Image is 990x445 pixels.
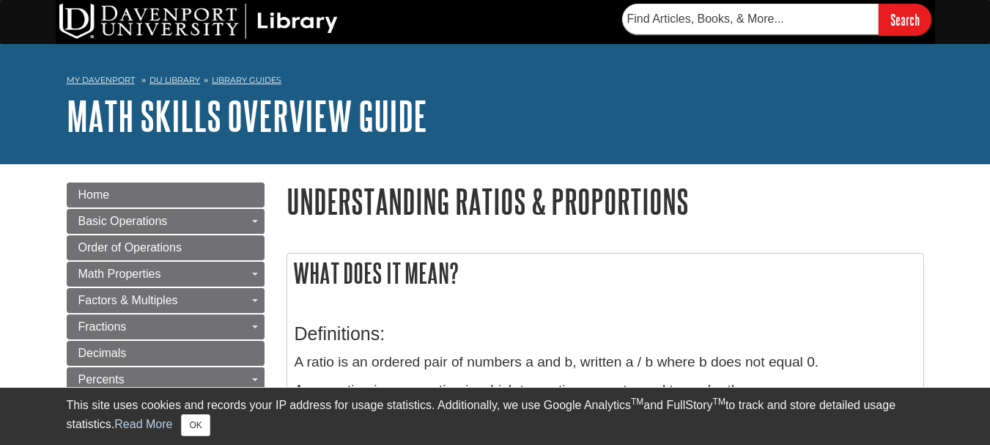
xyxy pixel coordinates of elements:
a: Home [67,183,265,207]
h3: Definitions: [295,323,916,345]
input: Find Articles, Books, & More... [622,4,879,34]
span: Home [78,188,110,201]
span: Fractions [78,320,127,333]
p: A ratio is an ordered pair of numbers a and b, written a / b where b does not equal 0. [295,352,916,373]
form: Searches DU Library's articles, books, and more [622,4,931,35]
h2: What does it mean? [287,254,923,293]
a: Math Properties [67,262,265,287]
a: Read More [114,418,172,430]
nav: breadcrumb [67,70,924,94]
a: Library Guides [212,75,281,85]
a: Fractions [67,315,265,339]
span: Factors & Multiples [78,294,178,306]
button: Close [181,414,210,436]
h1: Understanding Ratios & Proportions [287,183,924,220]
a: Factors & Multiples [67,288,265,313]
sup: TM [713,397,725,407]
a: Order of Operations [67,235,265,260]
a: My Davenport [67,74,135,87]
a: Basic Operations [67,209,265,234]
span: Decimals [78,347,127,359]
a: Decimals [67,341,265,366]
img: DU Library [59,4,338,39]
div: This site uses cookies and records your IP address for usage statistics. Additionally, we use Goo... [67,397,924,436]
span: Math Properties [78,268,161,280]
input: Search [879,4,931,35]
span: Basic Operations [78,215,168,227]
span: Order of Operations [78,241,182,254]
p: A proportion is an equation in which two ratios are set equal to each other. [295,380,916,401]
a: Percents [67,367,265,392]
sup: TM [631,397,643,407]
span: Percents [78,373,125,386]
a: DU Library [149,75,200,85]
a: Math Skills Overview Guide [67,93,427,139]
